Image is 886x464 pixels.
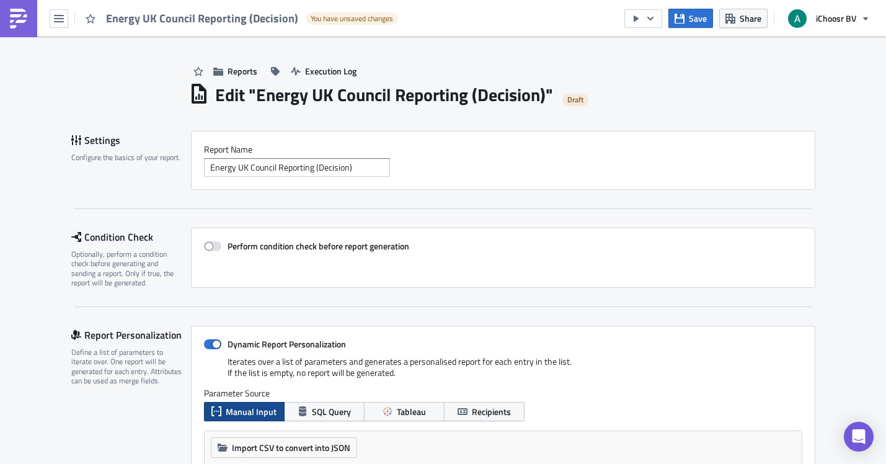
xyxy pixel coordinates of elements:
[71,131,191,149] div: Settings
[211,437,357,458] button: Import CSV to convert into JSON
[444,402,525,421] button: Recipients
[311,14,393,24] span: You have unsaved changes
[816,12,856,25] span: iChoosr BV
[719,9,768,28] button: Share
[9,9,29,29] img: PushMetrics
[204,402,285,421] button: Manual Input
[689,12,707,25] span: Save
[71,153,183,162] div: Configure the basics of your report.
[226,405,277,418] span: Manual Input
[207,61,264,81] button: Reports
[204,356,802,388] div: Iterates over a list of parameters and generates a personalised report for each entry in the list...
[787,8,808,29] img: Avatar
[215,84,553,106] h1: Edit " Energy UK Council Reporting (Decision) "
[228,239,409,252] strong: Perform condition check before report generation
[397,405,426,418] span: Tableau
[284,402,365,421] button: SQL Query
[472,405,511,418] span: Recipients
[232,441,350,454] span: Import CSV to convert into JSON
[228,337,346,350] strong: Dynamic Report Personalization
[781,5,877,32] button: iChoosr BV
[305,65,357,78] span: Execution Log
[71,326,191,344] div: Report Personalization
[364,402,445,421] button: Tableau
[71,347,183,386] div: Define a list of parameters to iterate over. One report will be generated for each entry. Attribu...
[204,388,802,399] label: Parameter Source
[228,65,257,78] span: Reports
[567,95,583,105] span: Draft
[285,61,363,81] button: Execution Log
[106,11,299,25] span: Energy UK Council Reporting (Decision)
[312,405,351,418] span: SQL Query
[740,12,761,25] span: Share
[71,249,183,288] div: Optionally, perform a condition check before generating and sending a report. Only if true, the r...
[844,422,874,452] div: Open Intercom Messenger
[204,144,802,155] label: Report Nam﻿e
[668,9,713,28] button: Save
[71,228,191,246] div: Condition Check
